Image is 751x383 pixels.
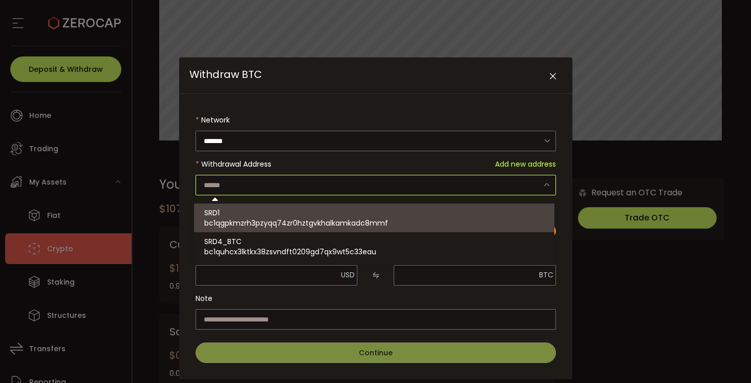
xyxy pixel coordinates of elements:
span: BTC [539,270,553,280]
button: Close [544,68,562,86]
label: Network [196,110,556,130]
span: Add new address [495,154,556,174]
span: bc1quhcx3lktkx38zsvndft0209gd7qx9wt5c33eau [204,247,376,257]
span: Withdraw BTC [189,67,262,82]
span: bc1qgpkmzrh3pzyqq74zr0hztgvkhalkamkadc8mmf [204,218,388,228]
button: Continue [196,342,556,363]
span: USD [341,270,355,280]
iframe: Chat Widget [700,334,751,383]
span: Withdrawal Address [201,159,271,169]
span: SRD4_BTC [204,236,242,247]
span: Continue [359,348,393,358]
div: Withdraw BTC [179,57,572,379]
label: Note [196,288,556,309]
span: SRD1 [204,208,220,218]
